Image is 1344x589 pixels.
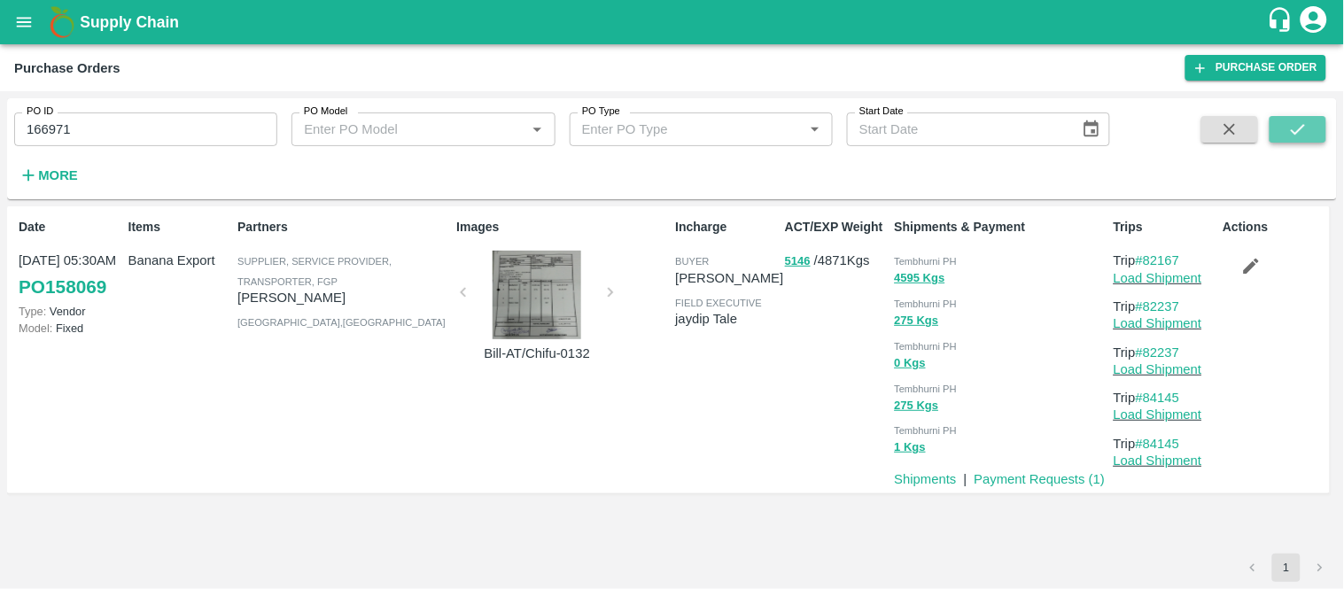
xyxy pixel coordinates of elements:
label: PO Model [304,105,348,119]
div: account of current user [1298,4,1330,41]
a: #82237 [1136,299,1180,314]
p: jaydip Tale [675,309,778,329]
span: Type: [19,305,46,318]
a: Purchase Order [1185,55,1326,81]
p: Vendor [19,303,121,320]
input: Start Date [847,112,1068,146]
p: Partners [237,218,449,236]
button: page 1 [1272,554,1301,582]
label: PO Type [582,105,620,119]
p: ACT/EXP Weight [785,218,888,236]
strong: More [38,168,78,182]
span: Tembhurni PH [895,425,958,436]
span: field executive [675,298,762,308]
a: Load Shipment [1114,453,1202,468]
p: Fixed [19,320,121,337]
p: Trip [1114,251,1216,270]
button: open drawer [4,2,44,43]
button: 1 Kgs [895,438,926,458]
a: PO158069 [19,271,106,303]
a: Load Shipment [1114,316,1202,330]
p: Bill-AT/Chifu-0132 [470,344,603,363]
span: Tembhurni PH [895,256,958,267]
img: logo [44,4,80,40]
p: Items [128,218,231,236]
p: [PERSON_NAME] [675,268,783,288]
span: Tembhurni PH [895,384,958,394]
input: Enter PO Model [297,118,497,141]
a: #82167 [1136,253,1180,267]
div: Purchase Orders [14,57,120,80]
p: [DATE] 05:30AM [19,251,121,270]
p: Images [456,218,668,236]
label: Start Date [859,105,904,119]
p: Trip [1114,343,1216,362]
a: Load Shipment [1114,362,1202,376]
p: [PERSON_NAME] [237,288,449,307]
p: Actions [1223,218,1325,236]
span: [GEOGRAPHIC_DATA] , [GEOGRAPHIC_DATA] [237,317,446,328]
p: Banana Export [128,251,231,270]
span: Model: [19,322,52,335]
p: Trip [1114,297,1216,316]
p: Date [19,218,121,236]
button: Choose date [1075,112,1108,146]
a: #84145 [1136,391,1180,405]
span: Tembhurni PH [895,298,958,309]
button: 0 Kgs [895,353,926,374]
a: #82237 [1136,345,1180,360]
p: Trips [1114,218,1216,236]
a: #84145 [1136,437,1180,451]
div: | [957,462,967,489]
label: PO ID [27,105,53,119]
a: Load Shipment [1114,407,1202,422]
a: Payment Requests (1) [975,472,1106,486]
span: Supplier, Service Provider, Transporter, FGP [237,256,392,286]
button: 275 Kgs [895,396,939,416]
a: Supply Chain [80,10,1267,35]
span: buyer [675,256,709,267]
p: Trip [1114,388,1216,407]
a: Load Shipment [1114,271,1202,285]
button: More [14,160,82,190]
a: Shipments [895,472,957,486]
b: Supply Chain [80,13,179,31]
span: Tembhurni PH [895,341,958,352]
button: Open [525,118,548,141]
p: / 4871 Kgs [785,251,888,271]
nav: pagination navigation [1236,554,1337,582]
button: 275 Kgs [895,311,939,331]
div: customer-support [1267,6,1298,38]
input: Enter PO ID [14,112,277,146]
button: 5146 [785,252,811,272]
input: Enter PO Type [575,118,775,141]
p: Incharge [675,218,778,236]
button: 4595 Kgs [895,268,945,289]
button: Open [804,118,827,141]
p: Trip [1114,434,1216,453]
p: Shipments & Payment [895,218,1107,236]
